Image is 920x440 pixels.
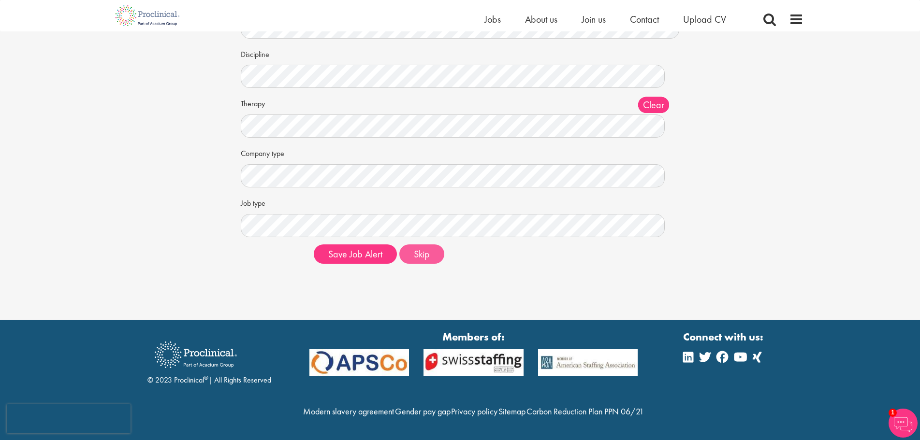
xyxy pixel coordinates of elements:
[241,46,307,60] label: Discipline
[314,244,397,264] button: Save Job Alert
[451,406,497,417] a: Privacy policy
[399,244,444,264] button: Skip
[147,334,271,386] div: © 2023 Proclinical | All Rights Reserved
[484,13,501,26] a: Jobs
[582,13,606,26] a: Join us
[638,97,669,113] span: Clear
[889,409,897,417] span: 1
[147,335,244,375] img: Proclinical Recruitment
[241,95,307,110] label: Therapy
[241,195,307,209] label: Job type
[531,349,645,376] img: APSCo
[7,404,131,433] iframe: reCAPTCHA
[630,13,659,26] a: Contact
[303,406,394,417] a: Modern slavery agreement
[889,409,918,438] img: Chatbot
[302,349,417,376] img: APSCo
[416,349,531,376] img: APSCo
[204,374,208,382] sup: ®
[683,13,726,26] a: Upload CV
[498,406,526,417] a: Sitemap
[309,329,638,344] strong: Members of:
[683,329,765,344] strong: Connect with us:
[526,406,644,417] a: Carbon Reduction Plan PPN 06/21
[241,145,307,159] label: Company type
[395,406,451,417] a: Gender pay gap
[525,13,557,26] a: About us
